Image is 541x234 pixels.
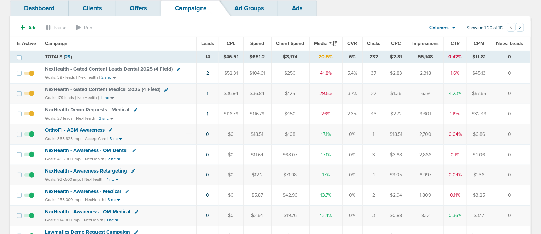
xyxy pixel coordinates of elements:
[271,205,309,226] td: $19.76
[407,124,444,145] td: 2,700
[407,63,444,84] td: 2,318
[507,24,524,32] ul: Pagination
[108,197,116,202] small: 3 nc
[271,51,309,63] td: $3,174
[78,75,100,80] small: NexHealth |
[65,54,71,60] span: 29
[309,104,343,124] td: 26%
[84,218,105,222] small: NexHealth |
[343,84,363,104] td: 3.7%
[201,41,214,47] span: Leads
[443,205,467,226] td: 0.36%
[367,41,380,47] span: Clicks
[271,165,309,185] td: $71.98
[343,165,363,185] td: 0%
[85,136,108,141] small: AcceptCare |
[45,107,129,113] span: NexHealth Demo Requests - Medical
[41,51,196,63] td: TOTALS ( )
[443,124,467,145] td: 0.04%
[219,51,243,63] td: $46.51
[207,91,208,96] a: 1
[385,51,407,63] td: $2.81
[363,165,385,185] td: 4
[271,144,309,165] td: $68.07
[467,144,491,165] td: $4.06
[491,51,530,63] td: 0
[309,185,343,205] td: 13.7%
[219,185,243,205] td: $0
[101,75,111,80] small: 2 snc
[219,84,243,104] td: $36.84
[309,144,343,165] td: 17.1%
[206,213,209,218] a: 0
[278,0,317,16] a: Ads
[467,185,491,205] td: $3.25
[385,165,407,185] td: $3.05
[343,124,363,145] td: 0%
[309,84,343,104] td: 29.5%
[243,63,271,84] td: $104.61
[243,104,271,124] td: $116.79
[45,177,83,182] small: Goals: 937,500 imp. |
[363,84,385,104] td: 27
[45,41,67,47] span: Campaign
[443,165,467,185] td: 0.04%
[407,165,444,185] td: 8,997
[108,157,116,162] small: 2 nc
[343,205,363,226] td: 0%
[250,41,264,47] span: Spend
[45,116,75,121] small: Goals: 27 leads |
[219,124,243,145] td: $0
[491,205,530,226] td: 0
[363,185,385,205] td: 2
[206,131,209,137] a: 0
[206,172,209,178] a: 0
[85,157,106,161] small: NexHealth |
[343,144,363,165] td: 0%
[271,104,309,124] td: $450
[309,51,343,63] td: 20.5%
[491,84,530,104] td: 0
[385,185,407,205] td: $2.94
[443,104,467,124] td: 1.19%
[309,63,343,84] td: 41.8%
[467,51,491,63] td: $11.81
[343,63,363,84] td: 5.4%
[221,0,278,16] a: Ad Groups
[467,205,491,226] td: $3.17
[84,177,106,182] small: NexHealth |
[491,124,530,145] td: 0
[17,41,36,47] span: Is Active
[45,86,160,92] span: NexHealth - Gated Content Medical 2025 (4 Field)
[348,41,357,47] span: CVR
[45,75,77,80] small: Goals: 397 leads |
[243,124,271,145] td: $18.51
[17,23,40,33] button: Add
[407,144,444,165] td: 2,866
[491,104,530,124] td: 0
[443,63,467,84] td: 1.6%
[385,63,407,84] td: $2.83
[491,63,530,84] td: 0
[385,205,407,226] td: $0.88
[407,205,444,226] td: 832
[407,185,444,205] td: 1,809
[243,205,271,226] td: $2.64
[309,124,343,145] td: 17.1%
[243,185,271,205] td: $5.87
[309,165,343,185] td: 17%
[363,144,385,165] td: 3
[219,104,243,124] td: $116.79
[76,116,98,121] small: NexHealth |
[443,84,467,104] td: 4.23%
[276,41,304,47] span: Client Spend
[207,111,208,117] a: 1
[206,152,209,158] a: 0
[243,84,271,104] td: $36.84
[412,41,439,47] span: Impressions
[77,95,99,100] small: NexHealth |
[219,165,243,185] td: $0
[219,63,243,84] td: $52.31
[161,0,221,16] a: Campaigns
[45,95,76,101] small: Goals: 179 leads |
